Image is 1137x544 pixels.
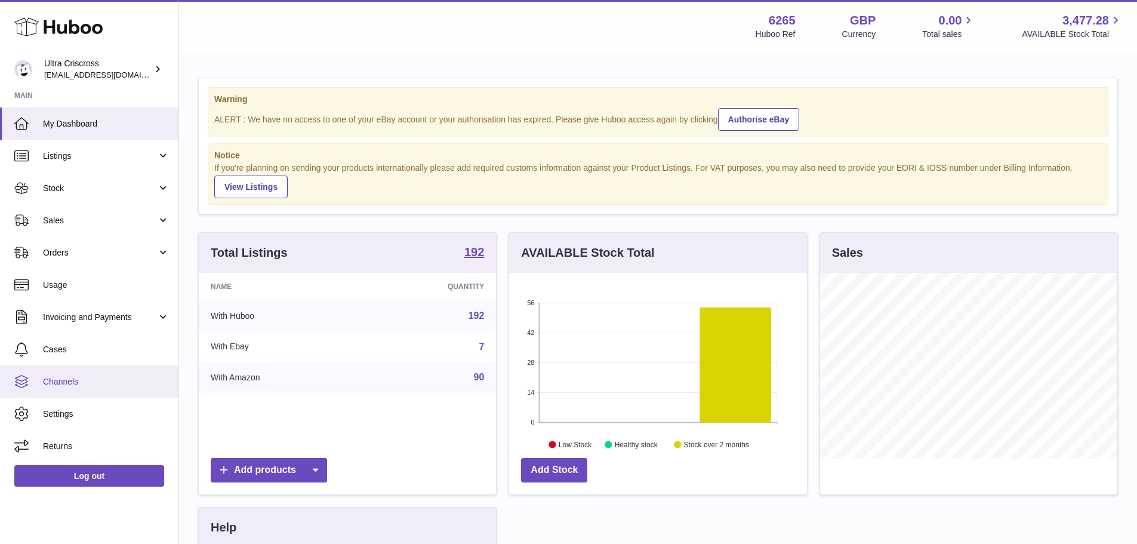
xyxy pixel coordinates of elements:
[43,183,157,194] span: Stock
[43,312,157,323] span: Invoicing and Payments
[214,176,288,198] a: View Listings
[199,331,362,362] td: With Ebay
[44,58,152,81] div: Ultra Criscross
[528,299,535,306] text: 56
[1022,29,1123,40] span: AVAILABLE Stock Total
[464,246,484,258] strong: 192
[43,441,170,452] span: Returns
[469,311,485,321] a: 192
[43,376,170,388] span: Channels
[44,70,175,79] span: [EMAIL_ADDRESS][DOMAIN_NAME]
[474,372,485,382] a: 90
[199,362,362,393] td: With Amazon
[214,162,1102,198] div: If you're planning on sending your products internationally please add required customs informati...
[43,150,157,162] span: Listings
[43,279,170,291] span: Usage
[43,408,170,420] span: Settings
[199,273,362,300] th: Name
[1022,13,1123,40] a: 3,477.28 AVAILABLE Stock Total
[528,329,535,336] text: 42
[528,359,535,366] text: 28
[43,344,170,355] span: Cases
[922,29,975,40] span: Total sales
[756,29,796,40] div: Huboo Ref
[211,520,236,536] h3: Help
[43,215,157,226] span: Sales
[842,29,876,40] div: Currency
[521,245,654,261] h3: AVAILABLE Stock Total
[211,458,327,482] a: Add products
[528,389,535,396] text: 14
[214,106,1102,131] div: ALERT : We have no access to one of your eBay account or your authorisation has expired. Please g...
[14,60,32,78] img: internalAdmin-6265@internal.huboo.com
[531,419,535,426] text: 0
[559,441,592,449] text: Low Stock
[684,441,749,449] text: Stock over 2 months
[832,245,863,261] h3: Sales
[362,273,497,300] th: Quantity
[214,94,1102,105] strong: Warning
[769,13,796,29] strong: 6265
[211,245,288,261] h3: Total Listings
[615,441,658,449] text: Healthy stock
[479,342,484,352] a: 7
[43,118,170,130] span: My Dashboard
[464,246,484,260] a: 192
[718,108,800,131] a: Authorise eBay
[939,13,962,29] span: 0.00
[43,247,157,259] span: Orders
[850,13,876,29] strong: GBP
[922,13,975,40] a: 0.00 Total sales
[199,300,362,331] td: With Huboo
[214,150,1102,161] strong: Notice
[521,458,587,482] a: Add Stock
[14,465,164,487] a: Log out
[1062,13,1109,29] span: 3,477.28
